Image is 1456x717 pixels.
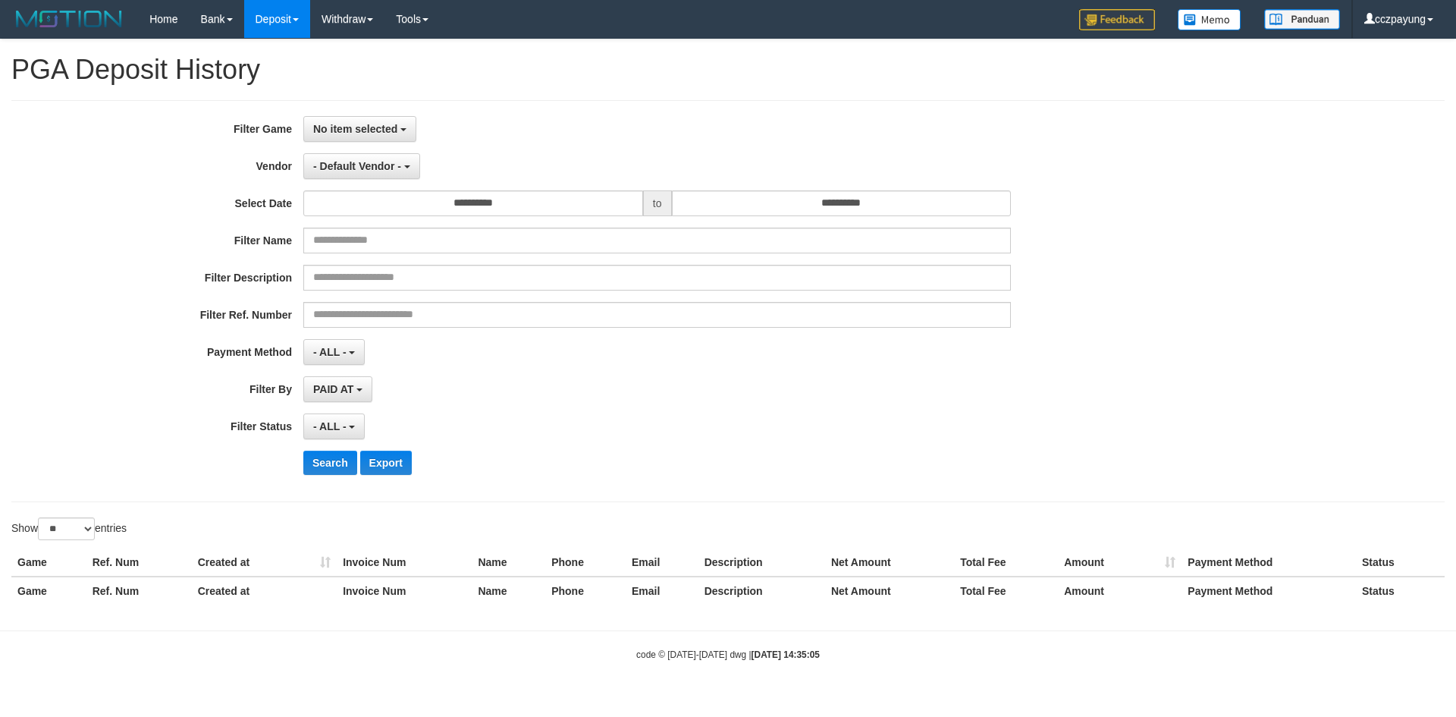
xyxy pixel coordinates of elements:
img: panduan.png [1264,9,1340,30]
th: Total Fee [954,577,1058,605]
h1: PGA Deposit History [11,55,1445,85]
th: Game [11,549,86,577]
button: Search [303,451,357,475]
span: PAID AT [313,383,353,395]
th: Ref. Num [86,549,192,577]
th: Ref. Num [86,577,192,605]
th: Name [472,577,545,605]
th: Invoice Num [337,549,472,577]
span: - Default Vendor - [313,160,401,172]
button: No item selected [303,116,416,142]
select: Showentries [38,517,95,540]
th: Amount [1058,577,1181,605]
img: Button%20Memo.svg [1178,9,1241,30]
span: - ALL - [313,420,347,432]
th: Payment Method [1181,549,1356,577]
th: Status [1356,577,1445,605]
th: Name [472,549,545,577]
img: MOTION_logo.png [11,8,127,30]
th: Phone [545,577,626,605]
th: Description [698,577,825,605]
th: Invoice Num [337,577,472,605]
th: Email [626,577,698,605]
th: Net Amount [825,549,954,577]
th: Total Fee [954,549,1058,577]
th: Created at [192,577,337,605]
img: Feedback.jpg [1079,9,1155,30]
th: Email [626,549,698,577]
button: PAID AT [303,376,372,402]
th: Created at [192,549,337,577]
strong: [DATE] 14:35:05 [752,649,820,660]
th: Phone [545,549,626,577]
span: - ALL - [313,346,347,358]
button: Export [360,451,412,475]
button: - ALL - [303,414,365,439]
label: Show entries [11,517,127,540]
small: code © [DATE]-[DATE] dwg | [636,649,820,660]
th: Game [11,577,86,605]
span: No item selected [313,123,397,135]
th: Net Amount [825,577,954,605]
button: - ALL - [303,339,365,365]
th: Amount [1058,549,1181,577]
span: to [643,190,672,216]
th: Payment Method [1181,577,1356,605]
button: - Default Vendor - [303,153,420,179]
th: Description [698,549,825,577]
th: Status [1356,549,1445,577]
